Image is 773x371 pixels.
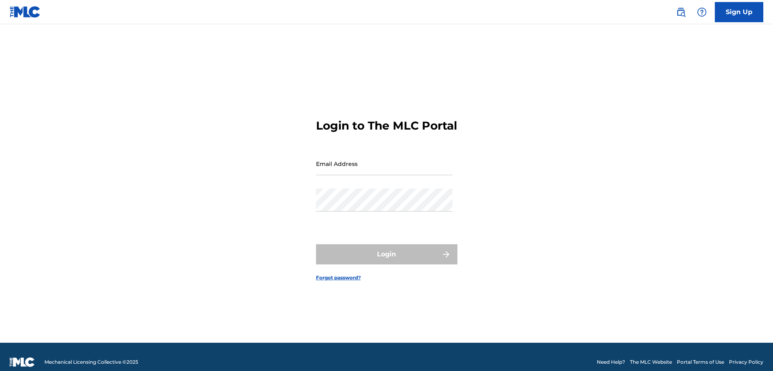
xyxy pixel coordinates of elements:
a: The MLC Website [630,358,672,366]
img: MLC Logo [10,6,41,18]
span: Mechanical Licensing Collective © 2025 [44,358,138,366]
a: Public Search [673,4,689,20]
a: Sign Up [715,2,763,22]
a: Privacy Policy [729,358,763,366]
a: Forgot password? [316,274,361,281]
img: search [676,7,686,17]
h3: Login to The MLC Portal [316,119,457,133]
a: Portal Terms of Use [677,358,724,366]
img: help [697,7,707,17]
div: Help [694,4,710,20]
a: Need Help? [597,358,625,366]
img: logo [10,357,35,367]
